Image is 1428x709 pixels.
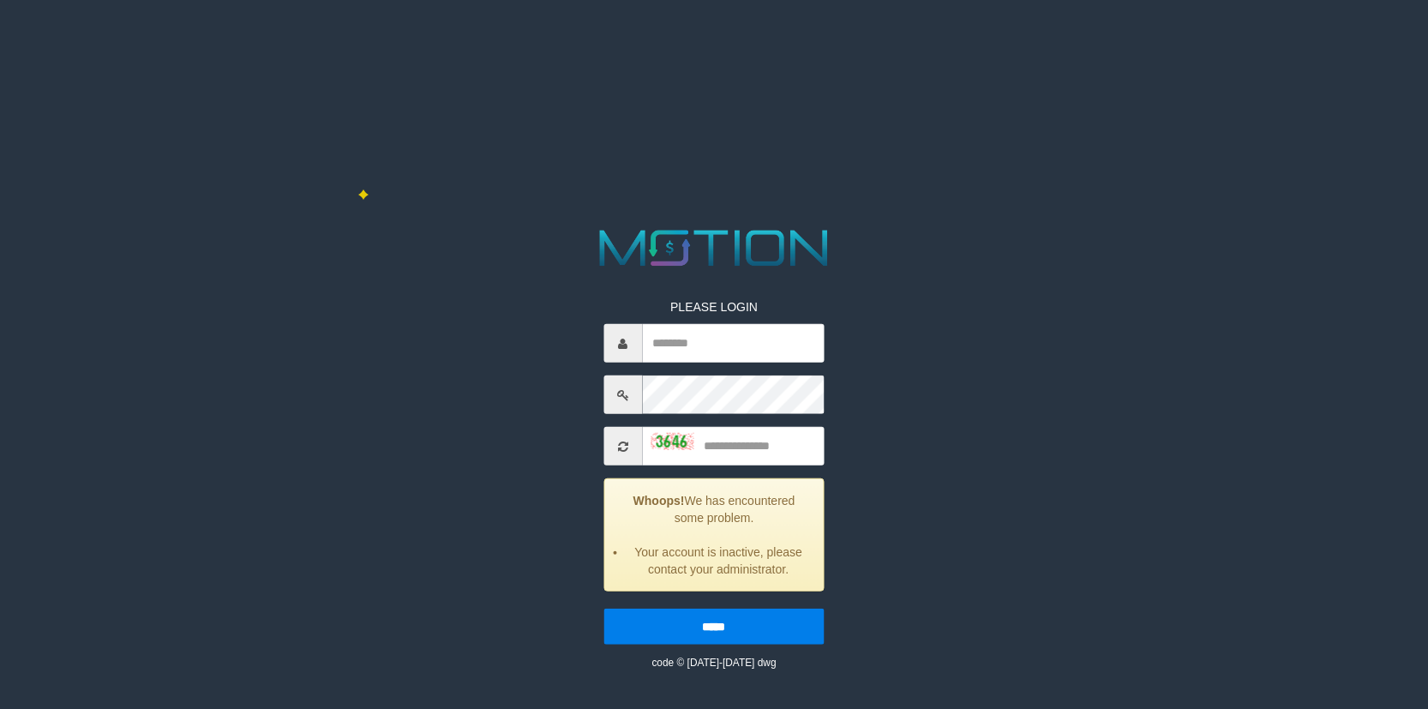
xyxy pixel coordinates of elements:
p: PLEASE LOGIN [603,298,825,315]
img: MOTION_logo.png [589,224,839,273]
li: Your account is inactive, please contact your administrator. [626,544,811,578]
strong: Whoops! [633,494,685,508]
small: code © [DATE]-[DATE] dwg [651,657,776,669]
img: captcha [651,432,693,449]
div: We has encountered some problem. [603,478,825,592]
